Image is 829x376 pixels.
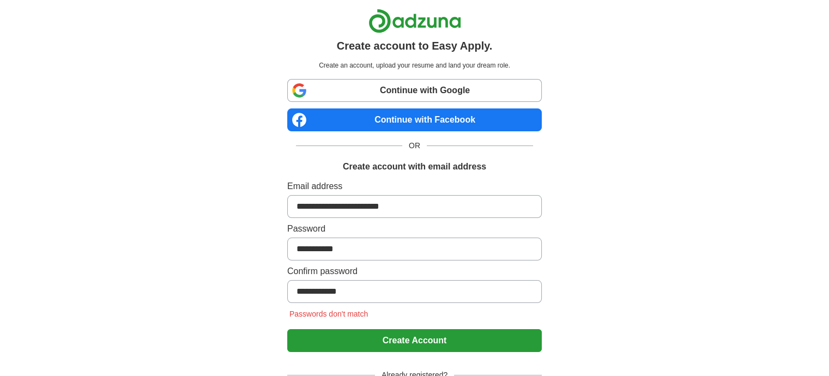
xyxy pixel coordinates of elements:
a: Continue with Facebook [287,108,542,131]
span: OR [402,140,427,151]
label: Confirm password [287,265,542,278]
h1: Create account with email address [343,160,486,173]
button: Create Account [287,329,542,352]
a: Continue with Google [287,79,542,102]
h1: Create account to Easy Apply. [337,38,493,54]
p: Create an account, upload your resume and land your dream role. [289,60,540,70]
span: Passwords don't match [287,310,370,318]
label: Email address [287,180,542,193]
img: Adzuna logo [368,9,461,33]
label: Password [287,222,542,235]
